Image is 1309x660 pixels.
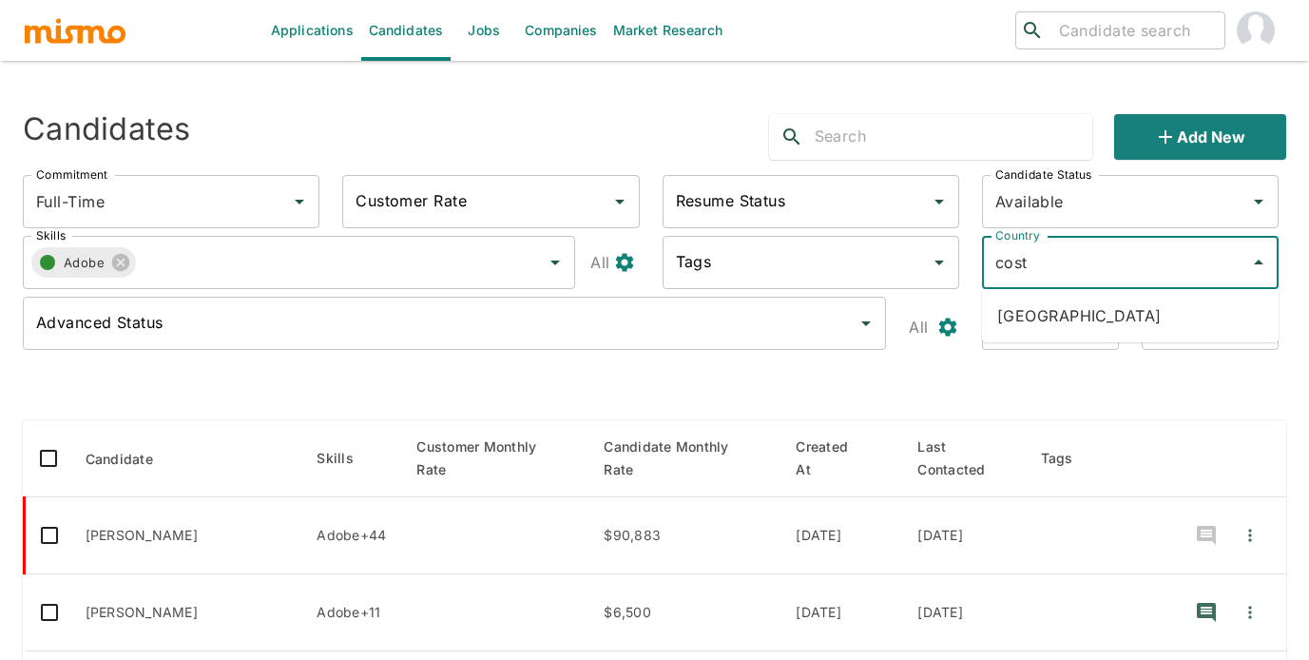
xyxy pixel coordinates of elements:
[31,247,136,278] div: Adobe
[23,16,127,45] img: logo
[604,436,765,481] span: Candidate Monthly Rate
[796,436,887,481] span: Created At
[416,436,573,481] span: Customer Monthly Rate
[606,188,633,215] button: Open
[64,252,116,274] span: Adobe
[995,166,1091,183] label: Candidate Status
[286,188,313,215] button: Open
[590,249,609,276] p: All
[1114,114,1286,160] button: Add new
[588,574,780,651] td: $6,500
[1245,188,1272,215] button: Open
[769,114,815,160] button: search
[982,297,1279,335] li: [GEOGRAPHIC_DATA]
[1229,513,1271,558] button: Quick Actions
[902,574,1025,651] td: [DATE]
[1229,590,1271,635] button: Quick Actions
[1245,249,1272,276] button: Close
[301,420,401,497] th: Skills
[1184,590,1229,635] button: recent-notes
[815,122,1092,152] input: Search
[1237,11,1275,49] img: Jessie Gomez
[317,603,386,622] p: Adobe, User Experience Design, USER INTERFACE DESIGN, Graphical User Interface, ANDROID, USER INT...
[902,497,1025,574] td: [DATE]
[902,420,1025,497] th: Last Contacted
[1184,513,1229,558] button: recent-notes
[588,497,780,574] td: $90,883
[909,314,928,340] p: All
[36,166,107,183] label: Commitment
[542,249,568,276] button: Open
[70,574,302,651] td: [PERSON_NAME]
[995,227,1040,243] label: Country
[86,448,178,471] span: Candidate
[926,249,953,276] button: Open
[70,497,302,574] td: [PERSON_NAME]
[36,227,66,243] label: Skills
[1051,17,1218,44] input: Candidate search
[23,110,191,148] h4: Candidates
[780,497,902,574] td: [DATE]
[317,526,386,545] p: Adobe, Polycom, ILE400, Jslee, VMS, Orientdb, Project Development, Codecs, Network Connectivity, ...
[780,574,902,651] td: [DATE]
[926,188,953,215] button: Open
[1026,420,1168,497] th: Tags
[853,310,879,337] button: Open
